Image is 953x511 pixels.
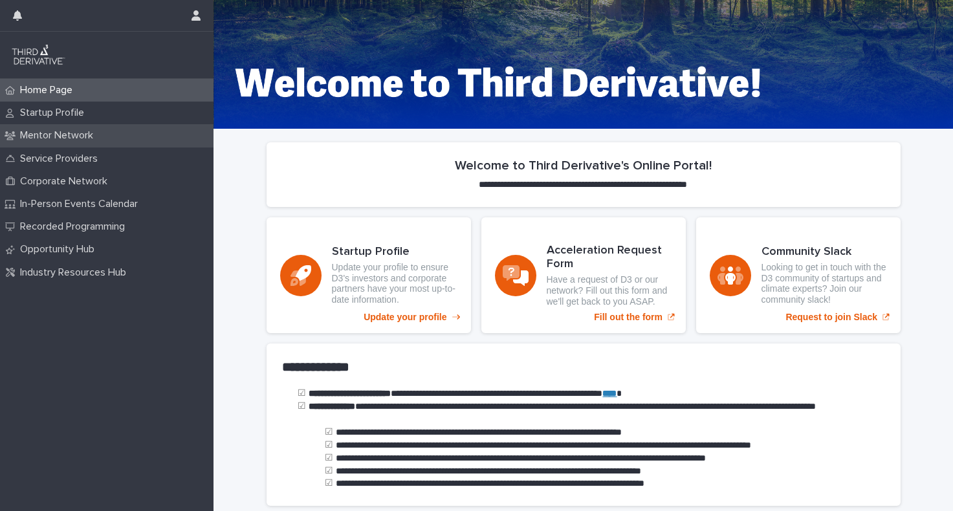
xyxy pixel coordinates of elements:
p: Opportunity Hub [15,243,105,255]
p: Startup Profile [15,107,94,119]
h2: Welcome to Third Derivative's Online Portal! [455,158,712,173]
a: Request to join Slack [696,217,901,334]
p: Have a request of D3 or our network? Fill out this form and we'll get back to you ASAP. [547,274,672,307]
p: Looking to get in touch with the D3 community of startups and climate experts? Join our community... [761,262,887,305]
a: Update your profile [267,217,471,334]
p: Request to join Slack [785,312,877,323]
p: Corporate Network [15,175,118,188]
p: Fill out the form [594,312,663,323]
h3: Community Slack [761,245,887,259]
p: Update your profile [364,312,446,323]
p: Update your profile to ensure D3's investors and corporate partners have your most up-to-date inf... [332,262,457,305]
p: In-Person Events Calendar [15,198,148,210]
h3: Acceleration Request Form [547,244,672,272]
a: Fill out the form [481,217,686,334]
img: q0dI35fxT46jIlCv2fcp [10,42,67,68]
p: Recorded Programming [15,221,135,233]
p: Service Providers [15,153,108,165]
h3: Startup Profile [332,245,457,259]
p: Mentor Network [15,129,104,142]
p: Industry Resources Hub [15,266,137,279]
p: Home Page [15,84,83,96]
